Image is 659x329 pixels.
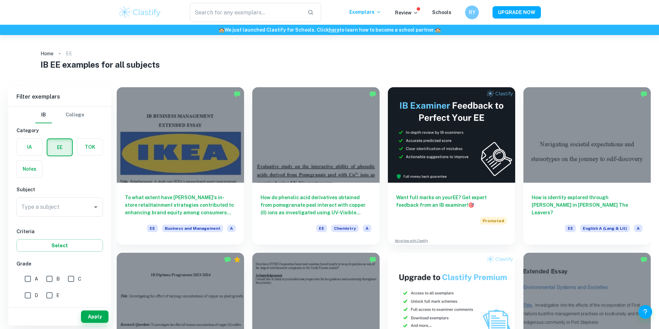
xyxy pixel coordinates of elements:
[16,127,103,134] h6: Category
[117,87,244,245] a: To what extent have [PERSON_NAME]'s in-store retailtainment strategies contributed to enhancing b...
[17,161,42,177] button: Notes
[41,58,619,71] h1: IB EE examples for all subjects
[125,194,236,216] h6: To what extent have [PERSON_NAME]'s in-store retailtainment strategies contributed to enhancing b...
[56,275,60,283] span: B
[47,139,72,156] button: EE
[634,225,643,232] span: A
[16,186,103,193] h6: Subject
[66,50,72,57] p: EE
[480,217,507,225] span: Promoted
[81,310,108,323] button: Apply
[640,256,647,263] img: Marked
[316,225,327,232] span: EE
[396,194,507,209] h6: Want full marks on your EE ? Get expert feedback from an IB examiner!
[118,5,162,19] img: Clastify logo
[252,87,380,245] a: How do phenolic acid derivatives obtained from pomegranate peel interact with copper (II) ions as...
[224,256,231,263] img: Marked
[435,27,441,33] span: 🏫
[16,260,103,268] h6: Grade
[56,292,59,299] span: E
[523,87,651,245] a: How is identity explored through [PERSON_NAME] in [PERSON_NAME] The Leavers?EEEnglish A (Lang & L...
[388,87,515,183] img: Thumbnail
[162,225,223,232] span: Business and Management
[66,107,84,123] button: College
[363,225,371,232] span: A
[190,3,302,22] input: Search for any exemplars...
[395,238,428,243] a: Advertise with Clastify
[493,6,541,19] button: UPGRADE NOW
[35,275,38,283] span: A
[1,26,658,34] h6: We just launched Clastify for Schools. Click to learn how to become a school partner.
[580,225,630,232] span: English A (Lang & Lit)
[638,305,652,319] button: Help and Feedback
[349,8,381,16] p: Exemplars
[329,27,339,33] a: here
[465,5,479,19] button: RY
[432,10,451,15] a: Schools
[35,107,84,123] div: Filter type choice
[468,202,474,208] span: 🎯
[331,225,359,232] span: Chemistry
[8,87,111,106] h6: Filter exemplars
[147,225,158,232] span: EE
[468,9,476,16] h6: RY
[16,239,103,252] button: Select
[261,194,371,216] h6: How do phenolic acid derivatives obtained from pomegranate peel interact with copper (II) ions as...
[388,87,515,245] a: Want full marks on yourEE? Get expert feedback from an IB examiner!PromotedAdvertise with Clastify
[565,225,576,232] span: EE
[91,202,101,212] button: Open
[35,107,52,123] button: IB
[219,27,224,33] span: 🏫
[77,139,103,155] button: TOK
[234,256,241,263] div: Premium
[369,91,376,98] img: Marked
[395,9,418,16] p: Review
[16,228,103,235] h6: Criteria
[234,91,241,98] img: Marked
[78,275,81,283] span: C
[640,91,647,98] img: Marked
[41,49,54,58] a: Home
[17,139,42,155] button: IA
[227,225,236,232] span: A
[369,256,376,263] img: Marked
[35,292,38,299] span: D
[532,194,643,216] h6: How is identity explored through [PERSON_NAME] in [PERSON_NAME] The Leavers?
